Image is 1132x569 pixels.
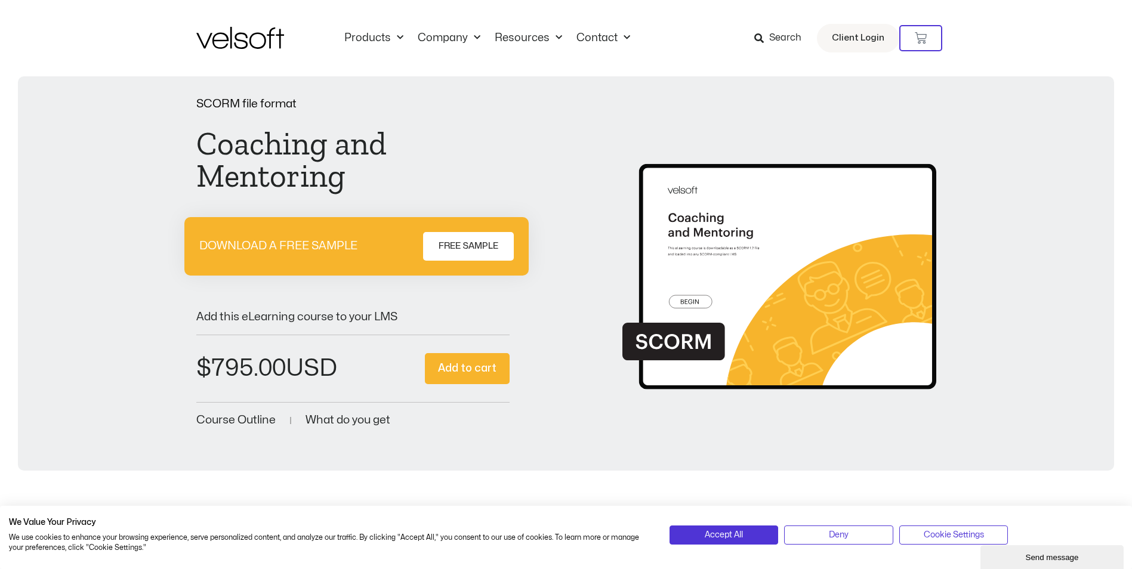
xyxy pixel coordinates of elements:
[411,32,488,45] a: CompanyMenu Toggle
[196,357,286,380] bdi: 795.00
[670,525,779,545] button: Accept all cookies
[754,28,810,48] a: Search
[337,32,411,45] a: ProductsMenu Toggle
[488,32,569,45] a: ResourcesMenu Toggle
[423,232,514,261] a: FREE SAMPLE
[832,30,884,46] span: Client Login
[196,128,510,192] h1: Coaching and Mentoring
[769,30,801,46] span: Search
[622,127,936,400] img: Second Product Image
[924,528,984,542] span: Cookie Settings
[196,357,211,380] span: $
[569,32,637,45] a: ContactMenu Toggle
[817,24,899,52] a: Client Login
[784,525,893,545] button: Deny all cookies
[196,27,284,49] img: Velsoft Training Materials
[425,353,510,385] button: Add to cart
[306,415,390,426] a: What do you get
[980,543,1126,569] iframe: chat widget
[829,528,849,542] span: Deny
[899,525,1008,545] button: Adjust cookie preferences
[196,311,510,323] p: Add this eLearning course to your LMS
[196,98,510,110] p: SCORM file format
[199,240,357,252] p: DOWNLOAD A FREE SAMPLE
[337,32,637,45] nav: Menu
[705,528,743,542] span: Accept All
[439,239,498,253] span: FREE SAMPLE
[196,415,276,426] a: Course Outline
[9,517,652,528] h2: We Value Your Privacy
[9,533,652,553] p: We use cookies to enhance your browsing experience, serve personalized content, and analyze our t...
